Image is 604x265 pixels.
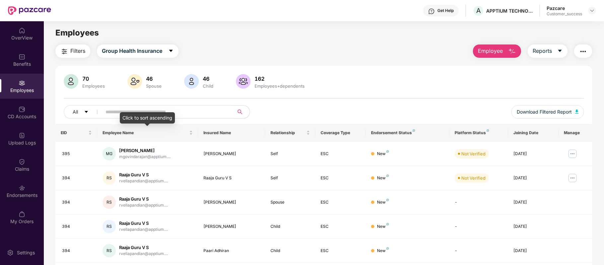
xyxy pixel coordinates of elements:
img: svg+xml;base64,PHN2ZyBpZD0iSG9tZSIgeG1sbnM9Imh0dHA6Ly93d3cudzMub3JnLzIwMDAvc3ZnIiB3aWR0aD0iMjAiIG... [19,27,25,34]
div: New [377,175,389,181]
button: Filters [55,44,90,58]
span: Employees [55,28,99,38]
div: APPTIUM TECHNOLOGIES INDIA PRIVATE LIMITED [486,8,533,14]
span: A [476,7,481,15]
img: svg+xml;base64,PHN2ZyB4bWxucz0iaHR0cDovL3d3dy53My5vcmcvMjAwMC9zdmciIHdpZHRoPSI4IiBoZWlnaHQ9IjgiIH... [386,199,389,201]
img: svg+xml;base64,PHN2ZyB4bWxucz0iaHR0cDovL3d3dy53My5vcmcvMjAwMC9zdmciIHdpZHRoPSI4IiBoZWlnaHQ9IjgiIH... [386,247,389,250]
div: Settings [15,249,37,256]
div: Not Verified [461,150,486,157]
img: svg+xml;base64,PHN2ZyB4bWxucz0iaHR0cDovL3d3dy53My5vcmcvMjAwMC9zdmciIHhtbG5zOnhsaW5rPSJodHRwOi8vd3... [127,74,142,89]
div: ESC [321,151,360,157]
div: ESC [321,248,360,254]
img: svg+xml;base64,PHN2ZyBpZD0iRW5kb3JzZW1lbnRzIiB4bWxucz0iaHR0cDovL3d3dy53My5vcmcvMjAwMC9zdmciIHdpZH... [19,185,25,191]
img: svg+xml;base64,PHN2ZyBpZD0iRW1wbG95ZWVzIiB4bWxucz0iaHR0cDovL3d3dy53My5vcmcvMjAwMC9zdmciIHdpZHRoPS... [19,80,25,86]
div: ESC [321,223,360,230]
div: Self [270,151,310,157]
div: 394 [62,175,92,181]
img: svg+xml;base64,PHN2ZyBpZD0iRHJvcGRvd24tMzJ4MzIiIHhtbG5zPSJodHRwOi8vd3d3LnczLm9yZy8yMDAwL3N2ZyIgd2... [589,8,595,13]
div: New [377,199,389,206]
span: caret-down [557,48,563,54]
button: Reportscaret-down [528,44,567,58]
div: 70 [81,75,106,82]
div: [DATE] [513,248,553,254]
div: ESC [321,175,360,181]
div: 394 [62,223,92,230]
img: svg+xml;base64,PHN2ZyB4bWxucz0iaHR0cDovL3d3dy53My5vcmcvMjAwMC9zdmciIHdpZHRoPSI4IiBoZWlnaHQ9IjgiIH... [386,223,389,225]
div: Platform Status [455,130,503,135]
div: New [377,151,389,157]
div: ESC [321,199,360,206]
img: svg+xml;base64,PHN2ZyB4bWxucz0iaHR0cDovL3d3dy53My5vcmcvMjAwMC9zdmciIHhtbG5zOnhsaW5rPSJodHRwOi8vd3... [64,74,78,89]
div: [DATE] [513,151,553,157]
div: [DATE] [513,223,553,230]
th: Coverage Type [315,124,366,142]
span: caret-down [168,48,174,54]
th: Insured Name [198,124,265,142]
div: Employees+dependents [253,83,306,89]
span: caret-down [84,110,89,115]
button: Allcaret-down [64,105,104,119]
div: [DATE] [513,175,553,181]
div: Spouse [145,83,163,89]
img: svg+xml;base64,PHN2ZyB4bWxucz0iaHR0cDovL3d3dy53My5vcmcvMjAwMC9zdmciIHdpZHRoPSIyNCIgaGVpZ2h0PSIyNC... [60,47,68,55]
img: svg+xml;base64,PHN2ZyBpZD0iVXBsb2FkX0xvZ3MiIGRhdGEtbmFtZT0iVXBsb2FkIExvZ3MiIHhtbG5zPSJodHRwOi8vd3... [19,132,25,139]
span: All [73,108,78,116]
img: svg+xml;base64,PHN2ZyB4bWxucz0iaHR0cDovL3d3dy53My5vcmcvMjAwMC9zdmciIHhtbG5zOnhsaW5rPSJodHRwOi8vd3... [575,110,578,114]
div: 395 [62,151,92,157]
img: manageButton [567,148,578,159]
span: search [233,109,246,115]
span: Filters [70,47,85,55]
td: - [449,190,508,215]
div: 46 [201,75,215,82]
div: Get Help [437,8,454,13]
button: Group Health Insurancecaret-down [97,44,179,58]
div: Child [270,248,310,254]
div: Spouse [270,199,310,206]
button: Download Filtered Report [511,105,584,119]
div: Not Verified [461,175,486,181]
div: RS [103,244,116,257]
div: Self [270,175,310,181]
th: Joining Date [508,124,559,142]
span: Group Health Insurance [102,47,162,55]
div: Child [201,83,215,89]
img: svg+xml;base64,PHN2ZyBpZD0iQ2xhaW0iIHhtbG5zPSJodHRwOi8vd3d3LnczLm9yZy8yMDAwL3N2ZyIgd2lkdGg9IjIwIi... [19,158,25,165]
div: [PERSON_NAME] [203,151,260,157]
div: 162 [253,75,306,82]
img: svg+xml;base64,PHN2ZyB4bWxucz0iaHR0cDovL3d3dy53My5vcmcvMjAwMC9zdmciIHhtbG5zOnhsaW5rPSJodHRwOi8vd3... [236,74,251,89]
img: svg+xml;base64,PHN2ZyB4bWxucz0iaHR0cDovL3d3dy53My5vcmcvMjAwMC9zdmciIHdpZHRoPSIyNCIgaGVpZ2h0PSIyNC... [579,47,587,55]
img: svg+xml;base64,PHN2ZyBpZD0iQ0RfQWNjb3VudHMiIGRhdGEtbmFtZT0iQ0QgQWNjb3VudHMiIHhtbG5zPSJodHRwOi8vd3... [19,106,25,113]
span: Download Filtered Report [517,108,572,116]
span: Relationship [270,130,305,135]
div: Raaja Guru V S [119,196,168,202]
button: search [233,105,250,119]
div: RS [103,220,116,233]
th: Relationship [265,124,316,142]
div: New [377,223,389,230]
div: Click to sort ascending [120,112,175,124]
div: Paari Adhiran [203,248,260,254]
span: Reports [533,47,552,55]
div: [DATE] [513,199,553,206]
div: Endorsement Status [371,130,444,135]
th: Employee Name [97,124,198,142]
div: 394 [62,248,92,254]
span: EID [61,130,87,135]
div: Raaja Guru V S [203,175,260,181]
div: New [377,248,389,254]
div: Raaja Guru V S [119,172,168,178]
div: Pazcare [547,5,582,11]
div: Customer_success [547,11,582,17]
img: svg+xml;base64,PHN2ZyB4bWxucz0iaHR0cDovL3d3dy53My5vcmcvMjAwMC9zdmciIHhtbG5zOnhsaW5rPSJodHRwOi8vd3... [184,74,199,89]
div: MG [103,147,116,160]
img: svg+xml;base64,PHN2ZyB4bWxucz0iaHR0cDovL3d3dy53My5vcmcvMjAwMC9zdmciIHdpZHRoPSI4IiBoZWlnaHQ9IjgiIH... [386,150,389,153]
div: [PERSON_NAME] [119,147,171,154]
div: RS [103,196,116,209]
div: [PERSON_NAME] [203,199,260,206]
th: EID [55,124,97,142]
div: Raaja Guru V S [119,220,168,226]
img: svg+xml;base64,PHN2ZyBpZD0iU2V0dGluZy0yMHgyMCIgeG1sbnM9Imh0dHA6Ly93d3cudzMub3JnLzIwMDAvc3ZnIiB3aW... [7,249,14,256]
div: rvellapandian@apptium.... [119,226,168,233]
img: svg+xml;base64,PHN2ZyBpZD0iSGVscC0zMngzMiIgeG1sbnM9Imh0dHA6Ly93d3cudzMub3JnLzIwMDAvc3ZnIiB3aWR0aD... [428,8,435,15]
td: - [449,215,508,239]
